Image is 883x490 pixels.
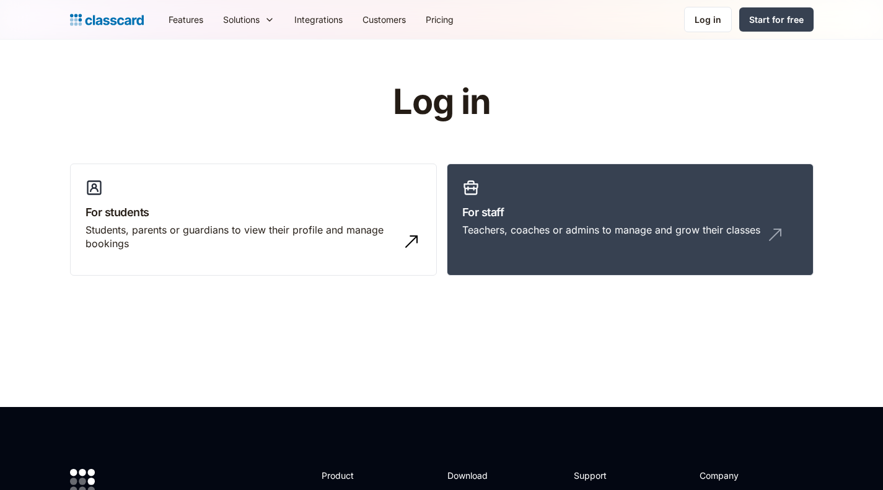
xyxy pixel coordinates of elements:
[86,223,397,251] div: Students, parents or guardians to view their profile and manage bookings
[223,13,260,26] div: Solutions
[416,6,463,33] a: Pricing
[739,7,814,32] a: Start for free
[462,223,760,237] div: Teachers, coaches or admins to manage and grow their classes
[159,6,213,33] a: Features
[700,469,782,482] h2: Company
[447,164,814,276] a: For staffTeachers, coaches or admins to manage and grow their classes
[574,469,624,482] h2: Support
[213,6,284,33] div: Solutions
[749,13,804,26] div: Start for free
[86,204,421,221] h3: For students
[245,83,638,121] h1: Log in
[70,11,144,28] a: home
[695,13,721,26] div: Log in
[462,204,798,221] h3: For staff
[447,469,498,482] h2: Download
[284,6,353,33] a: Integrations
[70,164,437,276] a: For studentsStudents, parents or guardians to view their profile and manage bookings
[684,7,732,32] a: Log in
[353,6,416,33] a: Customers
[322,469,388,482] h2: Product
